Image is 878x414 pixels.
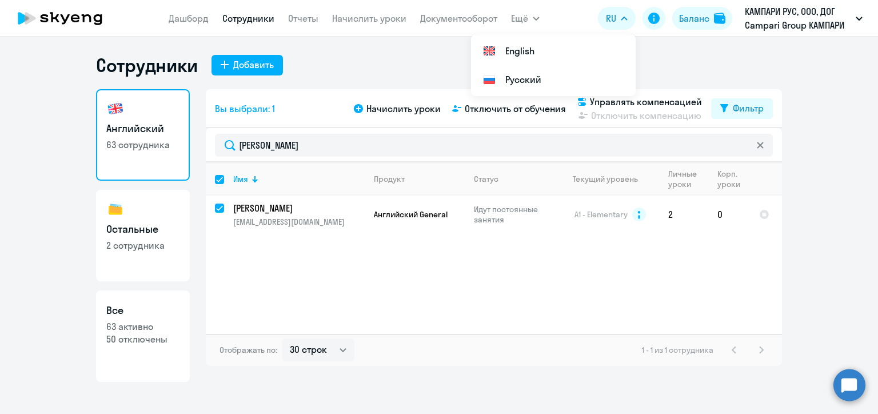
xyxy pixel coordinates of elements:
div: Имя [233,174,364,184]
div: Личные уроки [668,169,697,189]
a: Английский63 сотрудника [96,89,190,181]
h3: Остальные [106,222,179,237]
span: Начислить уроки [366,102,441,116]
ul: Ещё [471,34,636,96]
div: Имя [233,174,248,184]
h3: Все [106,303,179,318]
input: Поиск по имени, email, продукту или статусу [215,134,773,157]
span: RU [606,11,616,25]
p: 63 сотрудника [106,138,179,151]
td: 2 [659,196,708,233]
a: [PERSON_NAME] [233,202,364,214]
img: english [106,99,125,118]
span: Отображать по: [219,345,277,355]
span: Вы выбрали: 1 [215,102,275,116]
a: Сотрудники [222,13,274,24]
a: Документооборот [420,13,497,24]
img: Русский [482,73,496,86]
span: Ещё [511,11,528,25]
a: Все63 активно50 отключены [96,290,190,382]
div: Личные уроки [668,169,708,189]
button: Добавить [211,55,283,75]
div: Баланс [679,11,709,25]
div: Текущий уровень [562,174,658,184]
img: others [106,200,125,218]
p: КАМПАРИ РУС, ООО, ДОГ Campari Group КАМПАРИ [745,5,851,32]
a: Отчеты [288,13,318,24]
button: Балансbalance [672,7,732,30]
span: A1 - Elementary [574,209,628,220]
img: English [482,44,496,58]
div: Фильтр [733,101,764,115]
span: 1 - 1 из 1 сотрудника [642,345,713,355]
span: Отключить от обучения [465,102,566,116]
div: Статус [474,174,552,184]
div: Добавить [233,58,274,71]
button: КАМПАРИ РУС, ООО, ДОГ Campari Group КАМПАРИ [739,5,868,32]
button: RU [598,7,636,30]
div: Статус [474,174,498,184]
button: Фильтр [711,98,773,119]
p: 50 отключены [106,333,179,345]
img: balance [714,13,725,24]
span: Английский General [374,209,448,220]
p: 63 активно [106,320,179,333]
a: Начислить уроки [332,13,406,24]
a: Остальные2 сотрудника [96,190,190,281]
h3: Английский [106,121,179,136]
p: Идут постоянные занятия [474,204,552,225]
span: Управлять компенсацией [590,95,702,109]
a: Дашборд [169,13,209,24]
button: Ещё [511,7,540,30]
p: [EMAIL_ADDRESS][DOMAIN_NAME] [233,217,364,227]
td: 0 [708,196,750,233]
p: [PERSON_NAME] [233,202,362,214]
div: Продукт [374,174,464,184]
div: Текущий уровень [573,174,638,184]
div: Продукт [374,174,405,184]
p: 2 сотрудника [106,239,179,252]
h1: Сотрудники [96,54,198,77]
div: Корп. уроки [717,169,740,189]
div: Корп. уроки [717,169,749,189]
